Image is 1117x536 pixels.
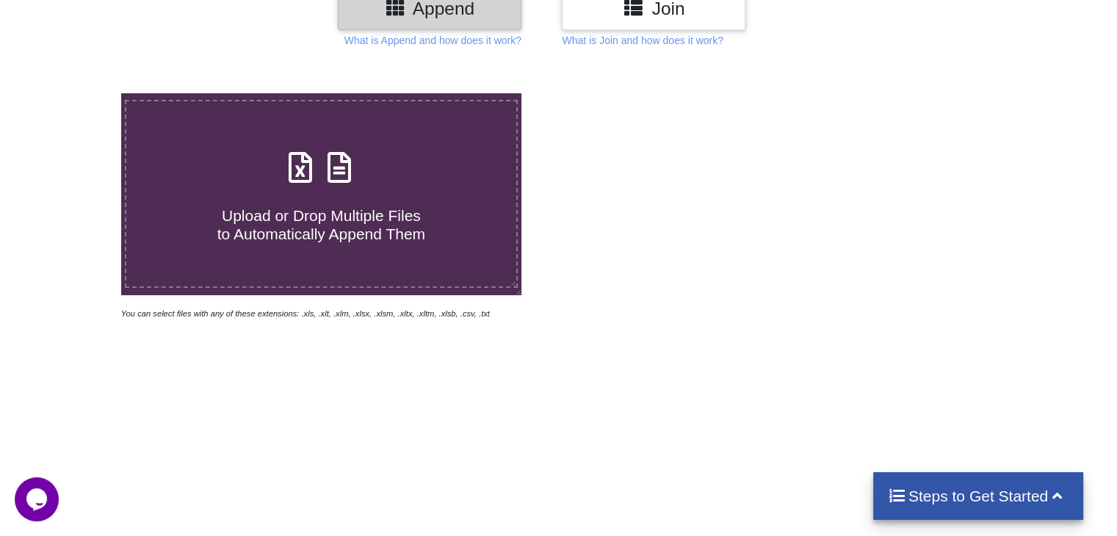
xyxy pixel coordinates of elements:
h4: Steps to Get Started [888,487,1069,505]
i: You can select files with any of these extensions: .xls, .xlt, .xlm, .xlsx, .xlsm, .xltx, .xltm, ... [121,309,490,318]
p: What is Append and how does it work? [344,33,521,48]
iframe: chat widget [15,477,62,521]
p: What is Join and how does it work? [562,33,723,48]
span: Upload or Drop Multiple Files to Automatically Append Them [217,207,425,242]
